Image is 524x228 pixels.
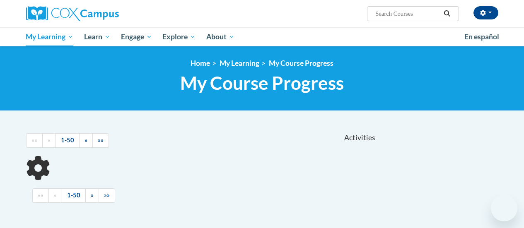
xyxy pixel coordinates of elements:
[26,32,73,42] span: My Learning
[85,137,87,144] span: »
[206,32,234,42] span: About
[99,188,115,203] a: End
[26,133,43,148] a: Begining
[79,133,93,148] a: Next
[20,27,505,46] div: Main menu
[56,133,80,148] a: 1-50
[269,59,333,67] a: My Course Progress
[32,188,49,203] a: Begining
[162,32,196,42] span: Explore
[21,27,79,46] a: My Learning
[464,32,499,41] span: En español
[104,192,110,199] span: »»
[220,59,259,67] a: My Learning
[31,137,37,144] span: ««
[85,188,99,203] a: Next
[62,188,86,203] a: 1-50
[491,195,517,221] iframe: Button to launch messaging window
[116,27,157,46] a: Engage
[91,192,94,199] span: »
[98,137,104,144] span: »»
[92,133,109,148] a: End
[459,28,505,46] a: En español
[180,72,344,94] span: My Course Progress
[473,6,498,19] button: Account Settings
[374,9,441,19] input: Search Courses
[26,6,175,21] a: Cox Campus
[38,192,43,199] span: ««
[441,9,453,19] button: Search
[84,32,110,42] span: Learn
[26,6,119,21] img: Cox Campus
[121,32,152,42] span: Engage
[191,59,210,67] a: Home
[157,27,201,46] a: Explore
[201,27,240,46] a: About
[42,133,56,148] a: Previous
[54,192,57,199] span: «
[48,188,62,203] a: Previous
[79,27,116,46] a: Learn
[48,137,51,144] span: «
[344,133,375,142] span: Activities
